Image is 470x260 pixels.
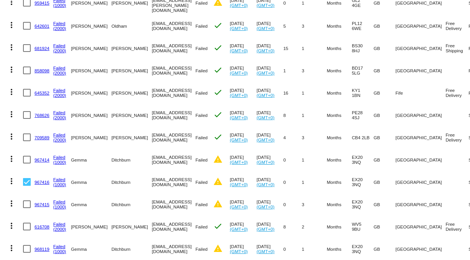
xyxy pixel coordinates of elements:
mat-cell: Months [327,59,352,82]
span: Failed [195,46,208,51]
a: Failed [53,21,66,26]
mat-cell: [DATE] [230,148,257,171]
mat-cell: 1 [283,59,302,82]
a: 616708 [35,224,49,229]
a: (1000) [53,3,66,8]
mat-cell: Months [327,82,352,104]
mat-cell: [DATE] [257,104,284,126]
mat-cell: GB [374,148,396,171]
mat-cell: [PERSON_NAME] [111,215,152,238]
mat-cell: [PERSON_NAME] [71,15,111,37]
a: (GMT+0) [257,70,275,75]
mat-cell: 16 [283,82,302,104]
mat-cell: 5 [283,15,302,37]
mat-cell: EX20 3NQ [352,193,374,215]
mat-cell: [EMAIL_ADDRESS][DOMAIN_NAME] [152,59,196,82]
span: Failed [195,23,208,28]
mat-cell: [DATE] [257,15,284,37]
mat-cell: GB [374,59,396,82]
mat-icon: more_vert [7,221,16,230]
mat-icon: warning [213,155,223,164]
mat-icon: check [213,132,223,142]
mat-cell: [DATE] [230,59,257,82]
mat-cell: Gemma [71,238,111,260]
a: (GMT+0) [230,26,248,31]
a: Failed [53,199,66,204]
mat-cell: GB [374,37,396,59]
a: (GMT+0) [230,160,248,165]
mat-cell: Free Delivery [445,15,468,37]
mat-icon: more_vert [7,177,16,186]
span: Failed [195,157,208,162]
mat-cell: BS30 8HJ [352,37,374,59]
mat-cell: 3 [302,59,327,82]
mat-icon: check [213,21,223,30]
mat-cell: [GEOGRAPHIC_DATA] [396,238,446,260]
mat-cell: 0 [283,238,302,260]
a: (2000) [53,227,66,232]
a: (GMT+0) [230,70,248,75]
span: Failed [195,135,208,140]
mat-icon: check [213,43,223,52]
mat-cell: [PERSON_NAME] [71,126,111,148]
mat-cell: [DATE] [230,104,257,126]
mat-cell: [PERSON_NAME] [71,59,111,82]
mat-cell: GB [374,238,396,260]
span: Failed [195,224,208,229]
mat-cell: [DATE] [230,82,257,104]
mat-cell: Ditchburn [111,148,152,171]
mat-cell: [GEOGRAPHIC_DATA] [396,15,446,37]
mat-cell: Months [327,193,352,215]
mat-cell: Gemma [71,171,111,193]
mat-cell: [DATE] [230,215,257,238]
mat-cell: Months [327,15,352,37]
mat-cell: 2 [302,215,327,238]
mat-icon: more_vert [7,243,16,253]
mat-icon: warning [213,244,223,253]
mat-cell: Free Shipping [445,37,468,59]
a: 768626 [35,113,49,118]
a: (1000) [53,160,66,165]
span: Failed [195,0,208,5]
a: 959415 [35,0,49,5]
a: Failed [53,222,66,227]
a: (GMT+0) [230,48,248,53]
mat-cell: [GEOGRAPHIC_DATA] [396,104,446,126]
mat-cell: WV5 9BU [352,215,374,238]
mat-cell: [GEOGRAPHIC_DATA] [396,126,446,148]
mat-cell: [DATE] [257,193,284,215]
a: 967414 [35,157,49,162]
mat-cell: GB [374,215,396,238]
mat-cell: [DATE] [230,193,257,215]
a: (GMT+0) [230,227,248,232]
mat-icon: check [213,88,223,97]
a: Failed [53,132,66,137]
mat-cell: Months [327,126,352,148]
a: 681924 [35,46,49,51]
a: (GMT+0) [257,93,275,98]
mat-icon: more_vert [7,20,16,30]
a: 967415 [35,202,49,207]
mat-cell: Gemma [71,148,111,171]
mat-cell: Free Delivery [445,215,468,238]
mat-icon: more_vert [7,110,16,119]
a: 645352 [35,90,49,95]
a: (GMT+0) [230,115,248,120]
a: (GMT+0) [230,137,248,142]
mat-cell: KY1 1BN [352,82,374,104]
a: (GMT+0) [257,204,275,209]
mat-cell: GB [374,82,396,104]
a: Failed [53,244,66,249]
mat-cell: [GEOGRAPHIC_DATA] [396,215,446,238]
span: Failed [195,113,208,118]
mat-cell: [EMAIL_ADDRESS][DOMAIN_NAME] [152,82,196,104]
mat-icon: check [213,222,223,231]
mat-cell: 1 [302,238,327,260]
mat-cell: [EMAIL_ADDRESS][DOMAIN_NAME] [152,15,196,37]
span: Failed [195,180,208,185]
mat-icon: check [213,65,223,75]
a: Failed [53,155,66,160]
a: (GMT+0) [230,3,248,8]
mat-cell: [EMAIL_ADDRESS][DOMAIN_NAME] [152,215,196,238]
mat-cell: [EMAIL_ADDRESS][DOMAIN_NAME] [152,238,196,260]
